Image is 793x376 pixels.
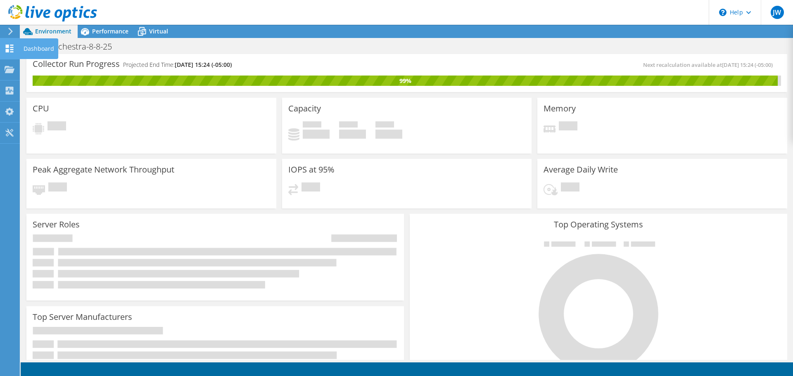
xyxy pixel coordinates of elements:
span: [DATE] 15:24 (-05:00) [175,61,232,69]
span: Total [375,121,394,130]
h3: Top Operating Systems [416,220,781,229]
div: 99% [33,76,778,85]
span: Pending [302,182,320,194]
span: Virtual [149,27,168,35]
span: Environment [35,27,71,35]
span: Used [303,121,321,130]
span: JW [771,6,784,19]
span: Pending [561,182,579,194]
h3: Memory [544,104,576,113]
h4: 0 GiB [375,130,402,139]
h3: Average Daily Write [544,165,618,174]
span: Free [339,121,358,130]
h3: Capacity [288,104,321,113]
span: Pending [48,182,67,194]
span: Pending [559,121,577,132]
span: [DATE] 15:24 (-05:00) [722,61,773,69]
span: Next recalculation available at [643,61,777,69]
span: Performance [92,27,128,35]
h1: ZNA-Orchestra-8-8-25 [27,42,125,51]
h4: Projected End Time: [123,60,232,69]
h3: Top Server Manufacturers [33,312,132,322]
svg: \n [719,9,727,16]
h3: Peak Aggregate Network Throughput [33,165,174,174]
div: Dashboard [19,38,58,59]
span: Pending [47,121,66,132]
h4: 0 GiB [339,130,366,139]
h3: CPU [33,104,49,113]
h4: 0 GiB [303,130,330,139]
h3: Server Roles [33,220,80,229]
h3: IOPS at 95% [288,165,335,174]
